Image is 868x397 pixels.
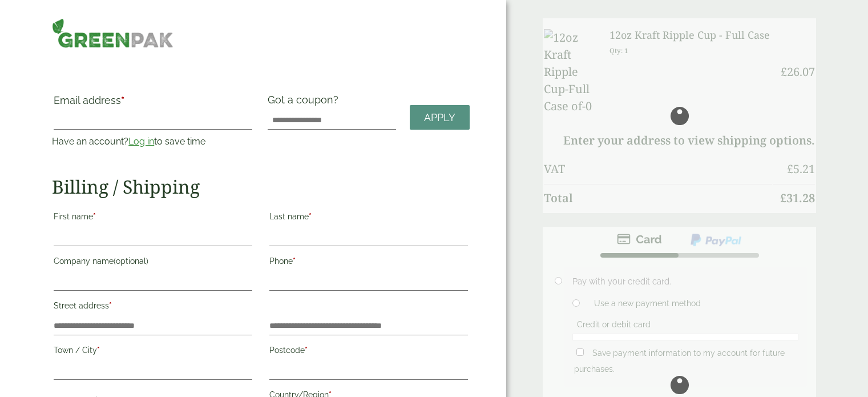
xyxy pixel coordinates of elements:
[93,212,96,221] abbr: required
[410,105,470,130] a: Apply
[54,298,252,317] label: Street address
[305,346,308,355] abbr: required
[109,301,112,310] abbr: required
[52,135,254,149] p: Have an account? to save time
[268,94,343,111] label: Got a coupon?
[54,95,252,111] label: Email address
[424,111,455,124] span: Apply
[128,136,154,147] a: Log in
[293,256,296,266] abbr: required
[114,256,148,266] span: (optional)
[309,212,312,221] abbr: required
[54,208,252,228] label: First name
[54,342,252,362] label: Town / City
[121,94,124,106] abbr: required
[52,18,173,48] img: GreenPak Supplies
[269,253,468,272] label: Phone
[269,208,468,228] label: Last name
[97,346,100,355] abbr: required
[52,176,470,198] h2: Billing / Shipping
[54,253,252,272] label: Company name
[269,342,468,362] label: Postcode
